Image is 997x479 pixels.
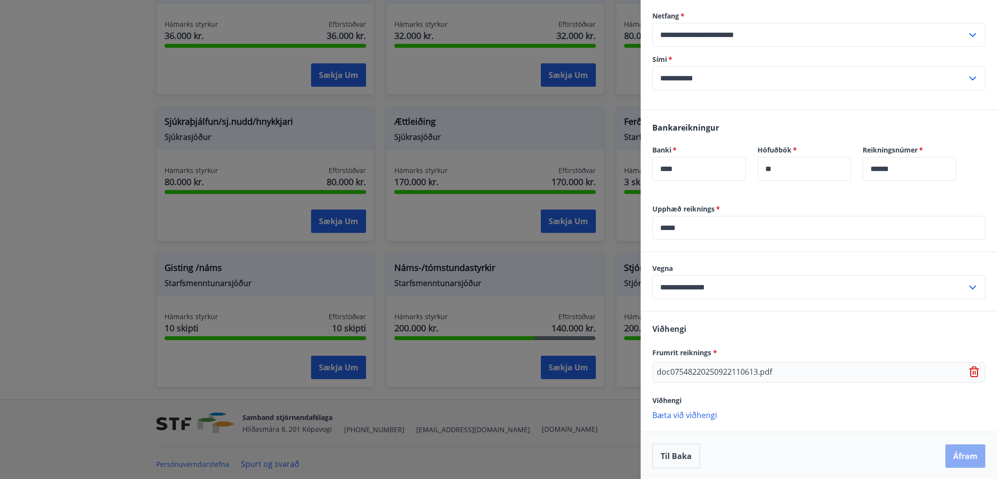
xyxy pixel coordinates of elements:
label: Upphæð reiknings [652,204,985,214]
label: Banki [652,145,746,155]
button: Áfram [945,444,985,468]
label: Höfuðbók [757,145,851,155]
label: Sími [652,55,985,64]
span: Bankareikningur [652,122,719,133]
p: Bæta við viðhengi [652,410,985,420]
div: Upphæð reiknings [652,216,985,240]
label: Netfang [652,11,985,21]
label: Reikningsnúmer [863,145,956,155]
p: doc07548220250922110613.pdf [657,366,772,378]
span: Frumrit reiknings [652,348,717,357]
button: Til baka [652,444,700,468]
span: Viðhengi [652,324,686,334]
label: Vegna [652,264,985,273]
span: Viðhengi [652,396,682,405]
